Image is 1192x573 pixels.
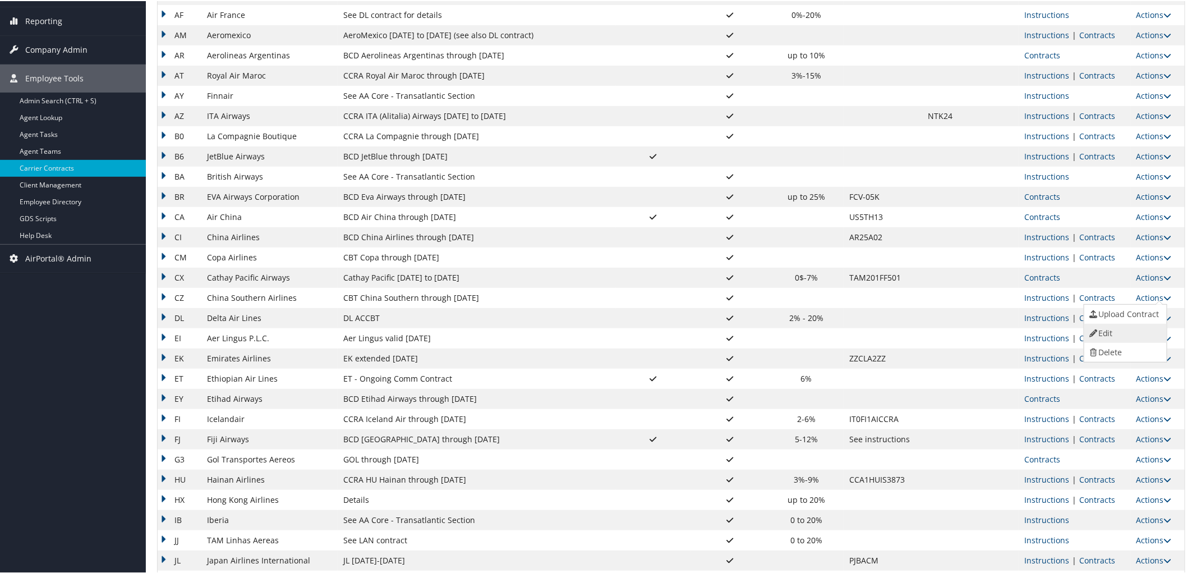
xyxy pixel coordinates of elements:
td: Aer Lingus valid [DATE] [338,327,616,347]
a: View Contracts [1079,109,1115,120]
span: Reporting [25,6,62,34]
td: Hainan Airlines [201,469,338,489]
td: up to 10% [769,44,844,65]
td: Gol Transportes Aereos [201,448,338,469]
td: JL [158,549,201,570]
a: Actions [1136,291,1172,302]
a: Delete [1084,342,1165,361]
td: See AA Core - Transatlantic Section [338,166,616,186]
td: CI [158,226,201,246]
a: View Ticketing Instructions [1024,170,1069,181]
a: Actions [1136,392,1172,403]
a: View Ticketing Instructions [1024,332,1069,342]
td: CZ [158,287,201,307]
a: View Contracts [1079,291,1115,302]
a: Actions [1136,109,1172,120]
a: Actions [1136,210,1172,221]
td: FI [158,408,201,428]
span: | [1069,412,1079,423]
a: Upload New Contract [1084,304,1165,323]
a: Actions [1136,190,1172,201]
td: AR25A02 [844,226,922,246]
a: Edit [1084,323,1165,342]
td: TAM201FF501 [844,267,922,287]
a: Actions [1136,69,1172,80]
td: ZZCLA2ZZ [844,347,922,368]
td: Aerolineas Argentinas [201,44,338,65]
a: View Ticketing Instructions [1024,150,1069,161]
td: Japan Airlines International [201,549,338,570]
td: BCD Etihad Airways through [DATE] [338,388,616,408]
a: View Ticketing Instructions [1024,251,1069,262]
td: AM [158,24,201,44]
a: View Contracts [1079,332,1115,342]
a: View Contracts [1079,372,1115,383]
a: View Ticketing Instructions [1024,514,1069,524]
span: | [1069,251,1079,262]
a: View Ticketing Instructions [1024,89,1069,100]
td: 5-12% [769,428,844,448]
span: | [1069,150,1079,161]
a: View Ticketing Instructions [1024,130,1069,140]
span: Company Admin [25,35,88,63]
span: | [1069,352,1079,363]
td: CCRA ITA (Alitalia) Airways [DATE] to [DATE] [338,105,616,125]
td: 0%-20% [769,4,844,24]
td: AR [158,44,201,65]
td: EVA Airways Corporation [201,186,338,206]
td: FJ [158,428,201,448]
a: View Contracts [1079,130,1115,140]
td: BCD Air China through [DATE] [338,206,616,226]
td: AZ [158,105,201,125]
td: CCRA La Compagnie through [DATE] [338,125,616,145]
span: AirPortal® Admin [25,244,91,272]
a: View Contracts [1024,392,1060,403]
td: Air France [201,4,338,24]
td: HX [158,489,201,509]
td: TAM Linhas Aereas [201,529,338,549]
a: View Ticketing Instructions [1024,8,1069,19]
a: View Contracts [1079,352,1115,363]
td: BCD China Airlines through [DATE] [338,226,616,246]
span: | [1069,493,1079,504]
td: GOL through [DATE] [338,448,616,469]
td: Details [338,489,616,509]
td: British Airways [201,166,338,186]
span: | [1069,109,1079,120]
a: Actions [1136,514,1172,524]
td: 2-6% [769,408,844,428]
td: Emirates Airlines [201,347,338,368]
span: | [1069,291,1079,302]
td: 3%-15% [769,65,844,85]
a: Actions [1136,49,1172,59]
span: | [1069,332,1079,342]
td: CBT China Southern through [DATE] [338,287,616,307]
td: ET [158,368,201,388]
span: | [1069,311,1079,322]
td: AeroMexico [DATE] to [DATE] (see also DL contract) [338,24,616,44]
td: NTK24 [922,105,1019,125]
a: Actions [1136,372,1172,383]
td: BR [158,186,201,206]
td: Ethiopian Air Lines [201,368,338,388]
td: 0 to 20% [769,509,844,529]
span: | [1069,69,1079,80]
td: DL ACCBT [338,307,616,327]
td: DL [158,307,201,327]
td: La Compagnie Boutique [201,125,338,145]
td: IT0FI1AICCRA [844,408,922,428]
td: B0 [158,125,201,145]
a: Actions [1136,8,1172,19]
a: View Contracts [1079,251,1115,262]
span: | [1069,372,1079,383]
a: View Contracts [1024,210,1060,221]
td: CCRA Iceland Air through [DATE] [338,408,616,428]
a: View Ticketing Instructions [1024,412,1069,423]
a: Actions [1136,251,1172,262]
td: China Airlines [201,226,338,246]
a: View Ticketing Instructions [1024,372,1069,383]
a: View Ticketing Instructions [1024,352,1069,363]
a: Actions [1136,473,1172,484]
td: JJ [158,529,201,549]
a: View Contracts [1079,231,1115,241]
